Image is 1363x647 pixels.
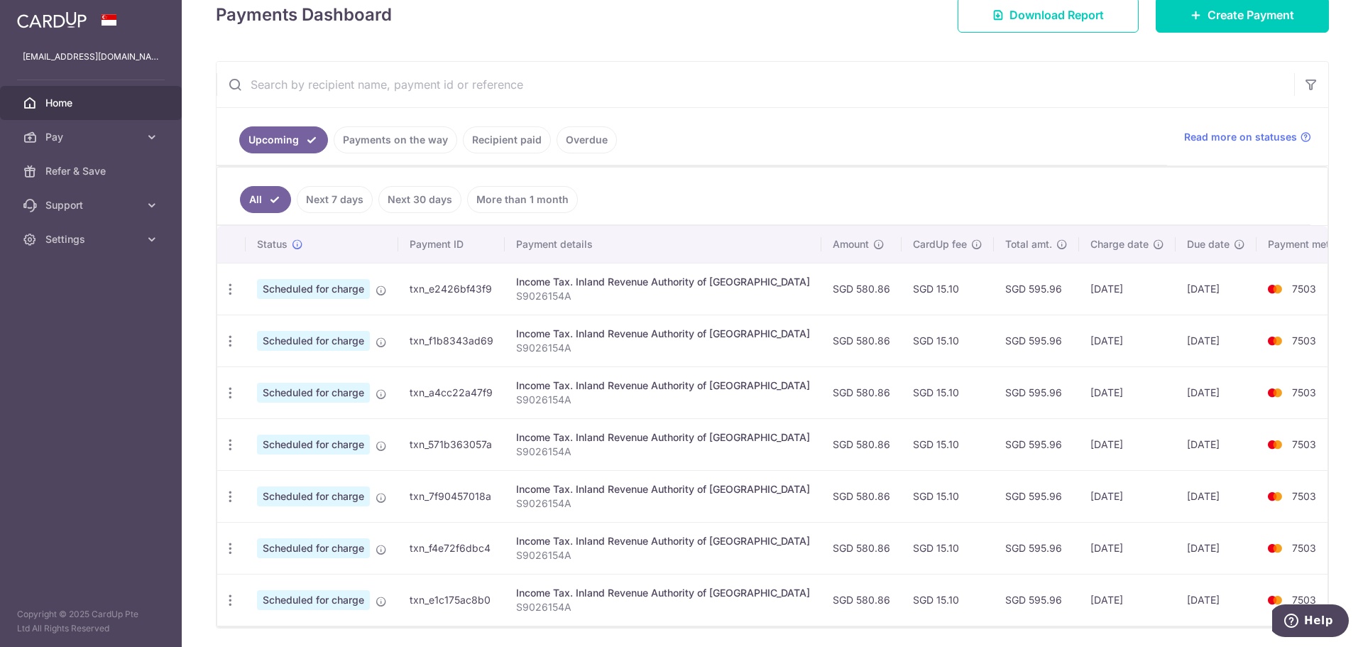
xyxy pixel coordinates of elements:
[821,418,902,470] td: SGD 580.86
[516,548,810,562] p: S9026154A
[1176,366,1257,418] td: [DATE]
[257,590,370,610] span: Scheduled for charge
[821,366,902,418] td: SGD 580.86
[516,445,810,459] p: S9026154A
[240,186,291,213] a: All
[1090,237,1149,251] span: Charge date
[1079,315,1176,366] td: [DATE]
[516,275,810,289] div: Income Tax. Inland Revenue Authority of [GEOGRAPHIC_DATA]
[1292,490,1316,502] span: 7503
[1261,540,1289,557] img: Bank Card
[1261,488,1289,505] img: Bank Card
[216,2,392,28] h4: Payments Dashboard
[1292,283,1316,295] span: 7503
[1292,386,1316,398] span: 7503
[45,164,139,178] span: Refer & Save
[23,50,159,64] p: [EMAIL_ADDRESS][DOMAIN_NAME]
[994,366,1079,418] td: SGD 595.96
[902,470,994,522] td: SGD 15.10
[463,126,551,153] a: Recipient paid
[516,482,810,496] div: Income Tax. Inland Revenue Authority of [GEOGRAPHIC_DATA]
[1184,130,1297,144] span: Read more on statuses
[257,237,288,251] span: Status
[398,470,505,522] td: txn_7f90457018a
[1079,366,1176,418] td: [DATE]
[1261,281,1289,298] img: Bank Card
[1292,542,1316,554] span: 7503
[45,198,139,212] span: Support
[257,279,370,299] span: Scheduled for charge
[1079,263,1176,315] td: [DATE]
[1176,418,1257,470] td: [DATE]
[516,289,810,303] p: S9026154A
[1292,438,1316,450] span: 7503
[257,383,370,403] span: Scheduled for charge
[821,574,902,626] td: SGD 580.86
[1292,594,1316,606] span: 7503
[257,486,370,506] span: Scheduled for charge
[821,522,902,574] td: SGD 580.86
[516,600,810,614] p: S9026154A
[821,470,902,522] td: SGD 580.86
[516,341,810,355] p: S9026154A
[1079,470,1176,522] td: [DATE]
[516,379,810,393] div: Income Tax. Inland Revenue Authority of [GEOGRAPHIC_DATA]
[516,327,810,341] div: Income Tax. Inland Revenue Authority of [GEOGRAPHIC_DATA]
[398,418,505,470] td: txn_571b363057a
[1261,436,1289,453] img: Bank Card
[257,331,370,351] span: Scheduled for charge
[1208,6,1294,23] span: Create Payment
[994,418,1079,470] td: SGD 595.96
[833,237,869,251] span: Amount
[257,435,370,455] span: Scheduled for charge
[45,232,139,246] span: Settings
[398,522,505,574] td: txn_f4e72f6dbc4
[516,430,810,445] div: Income Tax. Inland Revenue Authority of [GEOGRAPHIC_DATA]
[902,263,994,315] td: SGD 15.10
[239,126,328,153] a: Upcoming
[516,393,810,407] p: S9026154A
[1079,522,1176,574] td: [DATE]
[516,586,810,600] div: Income Tax. Inland Revenue Authority of [GEOGRAPHIC_DATA]
[1261,592,1289,609] img: Bank Card
[398,366,505,418] td: txn_a4cc22a47f9
[17,11,87,28] img: CardUp
[994,263,1079,315] td: SGD 595.96
[217,62,1294,107] input: Search by recipient name, payment id or reference
[1176,470,1257,522] td: [DATE]
[1176,574,1257,626] td: [DATE]
[994,470,1079,522] td: SGD 595.96
[1176,522,1257,574] td: [DATE]
[1176,315,1257,366] td: [DATE]
[516,534,810,548] div: Income Tax. Inland Revenue Authority of [GEOGRAPHIC_DATA]
[557,126,617,153] a: Overdue
[1009,6,1104,23] span: Download Report
[821,315,902,366] td: SGD 580.86
[1184,130,1311,144] a: Read more on statuses
[398,315,505,366] td: txn_f1b8343ad69
[378,186,461,213] a: Next 30 days
[994,522,1079,574] td: SGD 595.96
[1005,237,1052,251] span: Total amt.
[1079,574,1176,626] td: [DATE]
[902,366,994,418] td: SGD 15.10
[398,226,505,263] th: Payment ID
[45,130,139,144] span: Pay
[1176,263,1257,315] td: [DATE]
[994,574,1079,626] td: SGD 595.96
[994,315,1079,366] td: SGD 595.96
[902,418,994,470] td: SGD 15.10
[398,574,505,626] td: txn_e1c175ac8b0
[1272,604,1349,640] iframe: Opens a widget where you can find more information
[297,186,373,213] a: Next 7 days
[45,96,139,110] span: Home
[902,574,994,626] td: SGD 15.10
[821,263,902,315] td: SGD 580.86
[257,538,370,558] span: Scheduled for charge
[902,522,994,574] td: SGD 15.10
[467,186,578,213] a: More than 1 month
[334,126,457,153] a: Payments on the way
[505,226,821,263] th: Payment details
[398,263,505,315] td: txn_e2426bf43f9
